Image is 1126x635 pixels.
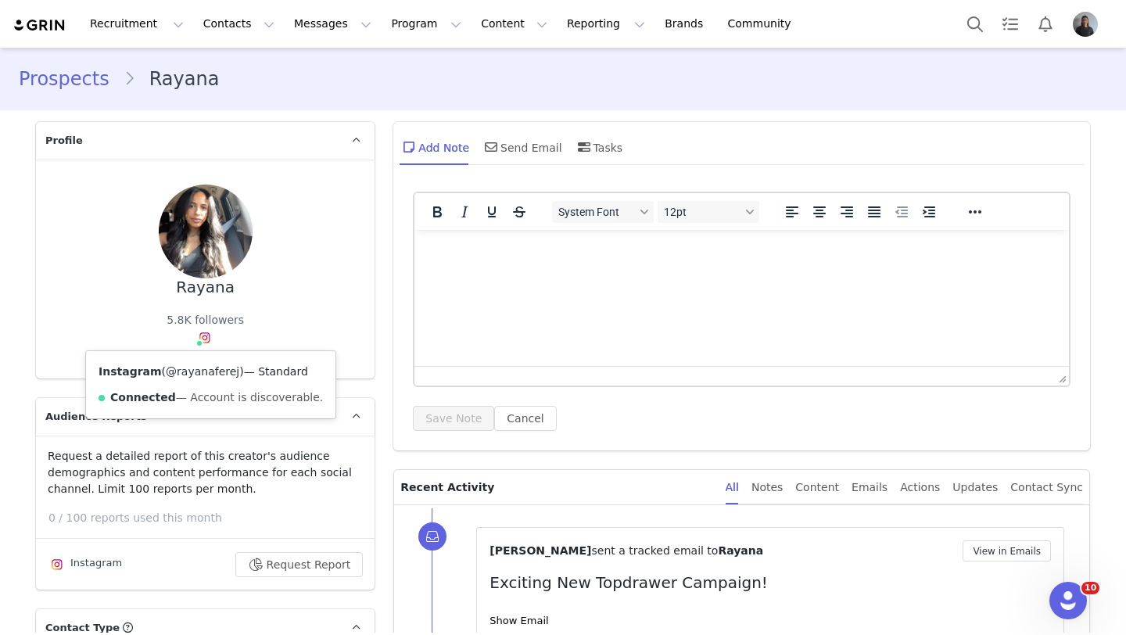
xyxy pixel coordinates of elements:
[400,470,712,504] p: Recent Activity
[414,230,1069,366] iframe: Rich Text Area
[51,558,63,571] img: instagram.svg
[591,544,718,557] span: sent a tracked email to
[1049,582,1087,619] iframe: Intercom live chat
[1028,6,1063,41] button: Notifications
[888,201,915,223] button: Decrease indent
[963,540,1051,561] button: View in Emails
[48,448,363,497] p: Request a detailed report of this creator's audience demographics and content performance for eac...
[424,201,450,223] button: Bold
[48,555,122,574] div: Instagram
[159,185,253,278] img: 887a2057-2f9e-4e54-b046-e1e69e82f600.jpg
[451,201,478,223] button: Italic
[199,332,211,344] img: instagram.svg
[552,201,654,223] button: Fonts
[45,409,147,425] span: Audience Reports
[162,365,244,378] span: ( )
[658,201,759,223] button: Font sizes
[489,544,591,557] span: [PERSON_NAME]
[719,6,808,41] a: Community
[19,65,124,93] a: Prospects
[779,201,805,223] button: Align left
[382,6,471,41] button: Program
[952,470,998,505] div: Updates
[1052,367,1069,386] div: Press the Up and Down arrow keys to resize the editor.
[413,406,494,431] button: Save Note
[166,365,239,378] a: @rayanaferej
[494,406,556,431] button: Cancel
[861,201,888,223] button: Justify
[45,133,83,149] span: Profile
[575,128,623,166] div: Tasks
[962,201,988,223] button: Reveal or hide additional toolbar items
[506,201,533,223] button: Strikethrough
[489,571,1051,594] p: Exciting New Topdrawer Campaign!
[900,470,940,505] div: Actions
[48,510,375,526] p: 0 / 100 reports used this month
[400,128,469,166] div: Add Note
[1063,12,1113,37] button: Profile
[1073,12,1098,37] img: cc71b267-0b3b-423d-9dc1-36f1a1f1817e.png
[81,6,193,41] button: Recruitment
[167,312,244,328] div: 5.8K followers
[176,391,323,404] span: — Account is discoverable.
[558,6,654,41] button: Reporting
[285,6,381,41] button: Messages
[110,391,176,404] strong: Connected
[235,552,364,577] button: Request Report
[194,6,284,41] button: Contacts
[958,6,992,41] button: Search
[993,6,1027,41] a: Tasks
[751,470,783,505] div: Notes
[718,544,763,557] span: Rayana
[489,615,548,626] a: Show Email
[13,18,67,33] img: grin logo
[1081,582,1099,594] span: 10
[655,6,717,41] a: Brands
[99,365,162,378] strong: Instagram
[244,365,308,378] span: — Standard
[726,470,739,505] div: All
[852,470,888,505] div: Emails
[664,206,741,218] span: 12pt
[1010,470,1083,505] div: Contact Sync
[834,201,860,223] button: Align right
[479,201,505,223] button: Underline
[795,470,839,505] div: Content
[472,6,557,41] button: Content
[176,278,235,296] div: Rayana
[806,201,833,223] button: Align center
[916,201,942,223] button: Increase indent
[482,128,562,166] div: Send Email
[558,206,635,218] span: System Font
